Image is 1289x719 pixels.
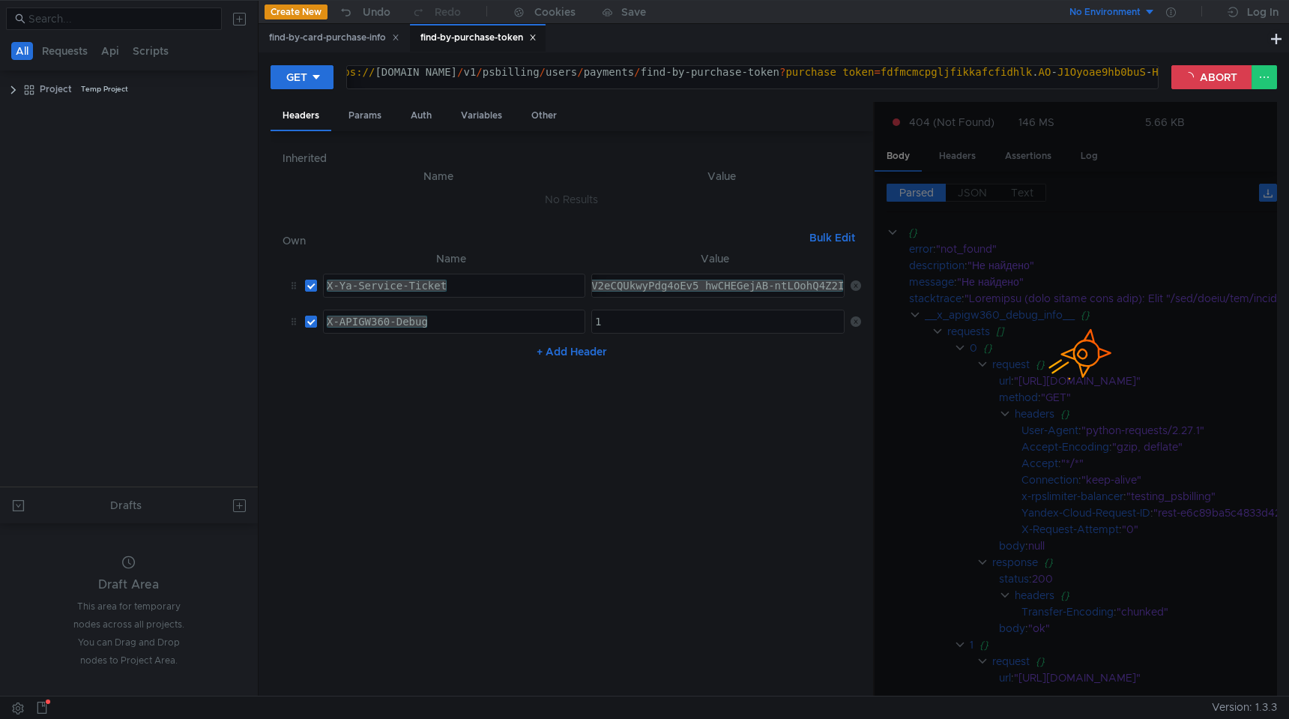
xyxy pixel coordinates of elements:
[803,229,861,247] button: Bulk Edit
[621,7,646,17] div: Save
[583,167,861,185] th: Value
[585,250,845,268] th: Value
[37,42,92,60] button: Requests
[265,4,327,19] button: Create New
[531,343,613,361] button: + Add Header
[28,10,213,27] input: Search...
[283,232,803,250] h6: Own
[534,3,576,21] div: Cookies
[128,42,173,60] button: Scripts
[283,149,861,167] h6: Inherited
[363,3,390,21] div: Undo
[269,30,399,46] div: find-by-card-purchase-info
[327,1,401,23] button: Undo
[401,1,471,23] button: Redo
[286,69,307,85] div: GET
[1247,3,1279,21] div: Log In
[317,250,585,268] th: Name
[1069,5,1141,19] div: No Environment
[435,3,461,21] div: Redo
[1171,65,1252,89] button: ABORT
[449,102,514,130] div: Variables
[519,102,569,130] div: Other
[81,78,128,100] div: Temp Project
[1212,697,1277,718] span: Version: 1.3.3
[110,496,142,514] div: Drafts
[97,42,124,60] button: Api
[399,102,444,130] div: Auth
[11,42,33,60] button: All
[336,102,393,130] div: Params
[271,65,333,89] button: GET
[40,78,72,100] div: Project
[271,102,331,131] div: Headers
[545,193,598,206] nz-embed-empty: No Results
[295,167,583,185] th: Name
[420,30,537,46] div: find-by-purchase-token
